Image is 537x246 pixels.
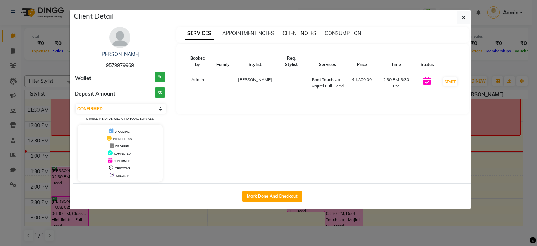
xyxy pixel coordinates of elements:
[109,27,130,48] img: avatar
[307,51,348,72] th: Services
[376,72,416,94] td: 2:30 PM-3:30 PM
[212,51,234,72] th: Family
[116,174,129,177] span: CHECK-IN
[114,159,130,163] span: CONFIRMED
[348,51,376,72] th: Price
[352,77,372,83] div: ₹1,800.00
[222,30,274,36] span: APPOINTMENT NOTES
[74,11,114,21] h5: Client Detail
[114,152,131,155] span: COMPLETED
[311,77,344,89] div: Root Touch Up - Majirel Full Head
[86,117,154,120] small: Change in status will apply to all services.
[106,62,134,69] span: 9579979969
[100,51,139,57] a: [PERSON_NAME]
[75,90,115,98] span: Deposit Amount
[234,51,276,72] th: Stylist
[282,30,316,36] span: CLIENT NOTES
[155,72,165,82] h3: ₹0
[75,75,91,83] span: Wallet
[443,77,457,86] button: START
[242,191,302,202] button: Mark Done And Checkout
[325,30,361,36] span: CONSUMPTION
[115,130,130,133] span: UPCOMING
[115,167,130,170] span: TENTATIVE
[238,77,272,82] span: [PERSON_NAME]
[113,137,132,141] span: IN PROGRESS
[185,27,214,40] span: SERVICES
[416,51,438,72] th: Status
[183,51,212,72] th: Booked by
[183,72,212,94] td: Admin
[276,72,307,94] td: -
[115,145,129,148] span: DROPPED
[376,51,416,72] th: Time
[155,87,165,98] h3: ₹0
[276,51,307,72] th: Req. Stylist
[212,72,234,94] td: -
